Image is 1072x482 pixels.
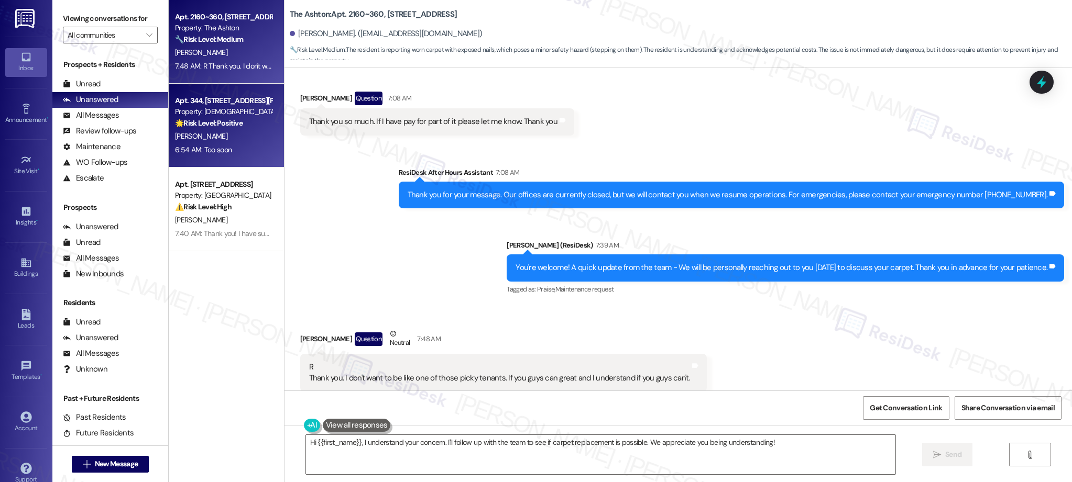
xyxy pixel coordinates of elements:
[63,268,124,279] div: New Inbounds
[175,145,232,154] div: 6:54 AM: Too soon
[5,203,47,231] a: Insights •
[63,253,119,264] div: All Messages
[146,31,152,39] i: 
[52,393,168,404] div: Past + Future Residents
[63,110,119,121] div: All Messages
[63,173,104,184] div: Escalate
[306,435,896,474] textarea: Hi {{first_name}}, I understand your concern. I'll follow up with the team to see if carpet repla...
[63,348,119,359] div: All Messages
[175,95,272,106] div: Apt. 344, [STREET_ADDRESS][PERSON_NAME]
[175,229,502,238] div: 7:40 AM: Thank you! I have submitted a work order and notified the site team. We appreciate your ...
[593,240,619,251] div: 7:39 AM
[175,48,227,57] span: [PERSON_NAME]
[175,35,243,44] strong: 🔧 Risk Level: Medium
[175,23,272,33] div: Property: The Ashton
[36,217,38,225] span: •
[175,202,232,211] strong: ⚠️ Risk Level: High
[63,10,158,27] label: Viewing conversations for
[175,118,243,128] strong: 🌟 Risk Level: Positive
[955,396,1062,420] button: Share Conversation via email
[68,27,141,43] input: All communities
[537,285,555,294] span: Praise ,
[63,79,101,89] div: Unread
[507,240,1064,254] div: [PERSON_NAME] (ResiDesk)
[5,306,47,334] a: Leads
[385,93,411,104] div: 7:08 AM
[933,451,941,459] i: 
[945,449,961,460] span: Send
[5,408,47,436] a: Account
[63,141,121,152] div: Maintenance
[290,46,345,54] strong: 🔧 Risk Level: Medium
[300,92,574,108] div: [PERSON_NAME]
[355,332,382,345] div: Question
[95,458,138,469] span: New Message
[63,364,107,375] div: Unknown
[15,9,37,28] img: ResiDesk Logo
[290,9,457,20] b: The Ashton: Apt. 2160~360, [STREET_ADDRESS]
[355,92,382,105] div: Question
[1026,451,1034,459] i: 
[414,333,440,344] div: 7:48 AM
[175,190,272,201] div: Property: [GEOGRAPHIC_DATA]
[175,179,272,190] div: Apt. [STREET_ADDRESS]
[72,456,149,473] button: New Message
[555,285,614,294] span: Maintenance request
[63,157,127,168] div: WO Follow-ups
[516,262,1047,273] div: You're welcome! A quick update from the team - We will be personally reaching out to you [DATE] t...
[5,254,47,282] a: Buildings
[408,189,1048,200] div: Thank you for your message. Our offices are currently closed, but we will contact you when we res...
[5,48,47,76] a: Inbox
[507,282,1064,297] div: Tagged as:
[63,428,134,439] div: Future Residents
[175,61,560,71] div: 7:48 AM: R Thank you. I don't want to be like one of those picky tenants. If you guys can great a...
[63,94,118,105] div: Unanswered
[63,221,118,232] div: Unanswered
[52,202,168,213] div: Prospects
[83,460,91,468] i: 
[399,167,1065,182] div: ResiDesk After Hours Assistant
[63,317,101,328] div: Unread
[309,362,690,384] div: R Thank you. I don't want to be like one of those picky tenants. If you guys can great and I unde...
[63,412,126,423] div: Past Residents
[5,151,47,180] a: Site Visit •
[863,396,949,420] button: Get Conversation Link
[309,116,557,127] div: Thank you so much. If I have pay for part of it please let me know. Thank you
[290,28,483,39] div: [PERSON_NAME]. ([EMAIL_ADDRESS][DOMAIN_NAME])
[63,332,118,343] div: Unanswered
[300,328,707,354] div: [PERSON_NAME]
[63,126,136,137] div: Review follow-ups
[38,166,39,173] span: •
[63,237,101,248] div: Unread
[961,402,1055,413] span: Share Conversation via email
[175,106,272,117] div: Property: [DEMOGRAPHIC_DATA]
[47,115,48,122] span: •
[290,44,1072,67] span: : The resident is reporting worn carpet with exposed nails, which poses a minor safety hazard (st...
[175,215,227,225] span: [PERSON_NAME]
[493,167,519,178] div: 7:08 AM
[52,297,168,308] div: Residents
[922,443,973,466] button: Send
[175,12,272,23] div: Apt. 2160~360, [STREET_ADDRESS]
[175,131,227,141] span: [PERSON_NAME]
[40,372,42,379] span: •
[870,402,942,413] span: Get Conversation Link
[5,357,47,385] a: Templates •
[388,328,412,350] div: Neutral
[52,59,168,70] div: Prospects + Residents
